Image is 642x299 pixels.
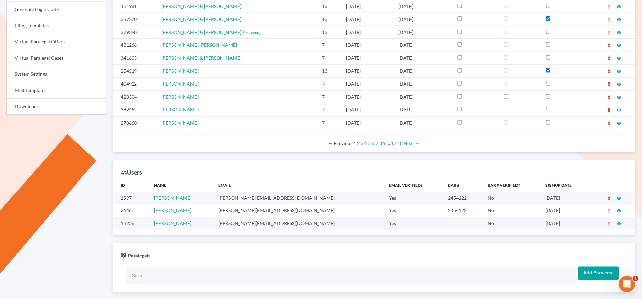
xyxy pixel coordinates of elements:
a: delete_forever [607,3,612,9]
td: [DATE] [341,90,393,103]
a: [PERSON_NAME] & [PERSON_NAME] [161,16,241,22]
a: Page 3 [361,140,363,146]
th: Bar # Verified? [483,178,540,192]
td: 1997 [113,192,149,204]
a: delete_forever [607,195,612,201]
a: delete_forever [607,120,612,126]
i: delete_forever [607,209,612,213]
a: Page 7 [376,140,378,146]
i: visibility [617,121,622,126]
td: 2454122 [443,192,483,204]
a: Virtual Paralegal Cases [7,50,106,66]
td: [DATE] [540,217,590,230]
i: delete_forever [607,56,612,61]
td: 278660 [113,116,156,129]
i: delete_forever [607,43,612,48]
td: 2454122 [443,205,483,217]
a: visibility [617,107,622,112]
td: 2646 [113,205,149,217]
a: visibility [617,195,622,201]
td: No [483,217,540,230]
th: Name [149,178,213,192]
i: group [121,170,127,176]
td: Yes [384,205,443,217]
span: [PERSON_NAME] & [PERSON_NAME] [161,55,241,61]
a: delete_forever [607,94,612,100]
em: (Archived) [241,29,261,35]
a: visibility [617,81,622,87]
td: [PERSON_NAME][EMAIL_ADDRESS][DOMAIN_NAME] [213,192,384,204]
a: [PERSON_NAME] [161,94,199,100]
a: delete_forever [607,208,612,213]
i: delete_forever [607,95,612,100]
i: visibility [617,4,622,9]
a: delete_forever [607,16,612,22]
td: [DATE] [341,26,393,38]
th: Signup Date [540,178,590,192]
td: [PERSON_NAME][EMAIL_ADDRESS][DOMAIN_NAME] [213,205,384,217]
td: 18236 [113,217,149,230]
td: [DATE] [540,205,590,217]
td: [DATE] [341,116,393,129]
a: Next page [404,140,420,146]
a: System Settings [7,66,106,82]
i: visibility [617,43,622,48]
a: [PERSON_NAME] [154,195,191,201]
iframe: Intercom live chat [619,276,635,292]
a: visibility [617,16,622,22]
td: [DATE] [393,13,452,26]
a: delete_forever [607,81,612,87]
i: delete_forever [607,82,612,87]
span: [PERSON_NAME] [161,68,199,74]
a: Page 8 [379,140,382,146]
i: delete_forever [607,121,612,126]
span: 1 [633,276,638,281]
td: 13 [317,26,341,38]
a: delete_forever [607,68,612,74]
td: [DATE] [341,103,393,116]
td: 7 [317,116,341,129]
td: 404922 [113,77,156,90]
a: Virtual Paralegal Offers [7,34,106,50]
a: [PERSON_NAME] [PERSON_NAME] [161,42,237,48]
span: [PERSON_NAME] & [PERSON_NAME] [161,3,241,9]
th: Email [213,178,384,192]
td: [DATE] [393,65,452,77]
td: [DATE] [393,103,452,116]
div: Users [121,168,142,176]
i: visibility [617,196,622,201]
td: [DATE] [393,52,452,64]
td: [DATE] [393,39,452,52]
a: visibility [617,55,622,61]
td: 7 [317,90,341,103]
i: visibility [617,30,622,35]
a: Page 4 [364,140,367,146]
span: [PERSON_NAME] [161,107,199,112]
a: visibility [617,221,622,226]
input: Add Paralegal [578,267,619,280]
a: delete_forever [607,221,612,226]
em: Page 1 [353,140,356,146]
td: 341603 [113,52,156,64]
a: Mail Templates [7,82,106,99]
i: delete_forever [607,108,612,112]
i: visibility [617,56,622,61]
td: [DATE] [341,77,393,90]
td: Yes [384,192,443,204]
td: [DATE] [341,39,393,52]
td: [DATE] [341,13,393,26]
i: visibility [617,222,622,226]
td: [DATE] [393,116,452,129]
a: visibility [617,29,622,35]
a: delete_forever [607,42,612,48]
td: 13 [317,65,341,77]
span: [PERSON_NAME] & [PERSON_NAME] [161,29,241,35]
i: visibility [617,17,622,22]
td: 254519 [113,65,156,77]
span: Paralegals [128,253,151,259]
a: Generate Login Code [7,2,106,18]
a: [PERSON_NAME] [161,81,199,87]
td: 379390 [113,26,156,38]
